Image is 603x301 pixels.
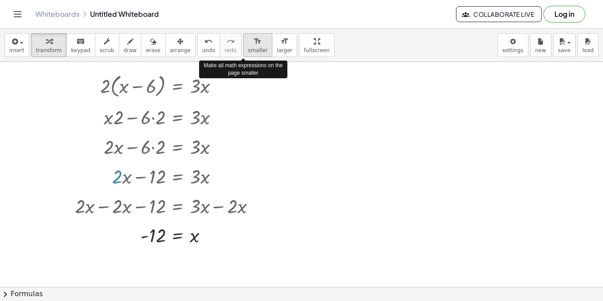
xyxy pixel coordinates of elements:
[202,47,215,53] span: undo
[299,33,334,57] button: fullscreen
[146,47,160,53] span: erase
[141,33,165,57] button: erase
[4,33,29,57] button: insert
[553,33,576,57] button: save
[248,47,268,53] span: smaller
[530,33,551,57] button: new
[582,47,594,53] span: load
[124,47,137,53] span: draw
[35,10,79,19] a: Whiteboards
[272,33,297,57] button: format_sizelarger
[577,33,599,57] button: load
[456,6,542,22] button: Collaborate Live
[119,33,142,57] button: draw
[199,61,287,78] div: Make all math expressions on the page smaller
[220,33,241,57] button: redoredo
[71,47,90,53] span: keypad
[535,47,546,53] span: new
[243,33,272,57] button: format_sizesmaller
[31,33,67,57] button: transform
[280,36,289,47] i: format_size
[36,47,62,53] span: transform
[9,47,24,53] span: insert
[165,33,196,57] button: arrange
[543,6,585,23] button: Log in
[197,33,220,57] button: undoundo
[170,47,191,53] span: arrange
[558,47,570,53] span: save
[204,36,213,47] i: undo
[225,47,237,53] span: redo
[95,33,119,57] button: scrub
[100,47,114,53] span: scrub
[76,36,85,47] i: keyboard
[277,47,292,53] span: larger
[464,10,534,18] span: Collaborate Live
[497,33,528,57] button: settings
[226,36,235,47] i: redo
[502,47,524,53] span: settings
[304,47,329,53] span: fullscreen
[253,36,262,47] i: format_size
[66,33,95,57] button: keyboardkeypad
[11,7,25,21] button: Toggle navigation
